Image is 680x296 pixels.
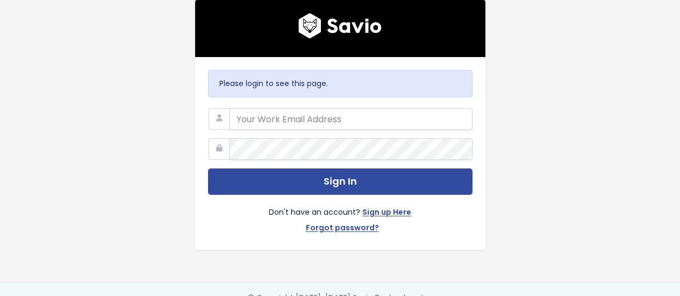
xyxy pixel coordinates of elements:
a: Sign up Here [362,206,411,221]
p: Please login to see this page. [219,77,461,90]
a: Forgot password? [306,221,379,237]
input: Your Work Email Address [230,108,473,130]
div: Don't have an account? [208,195,473,237]
img: logo600x187.a314fd40982d.png [298,13,382,39]
button: Sign In [208,168,473,195]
